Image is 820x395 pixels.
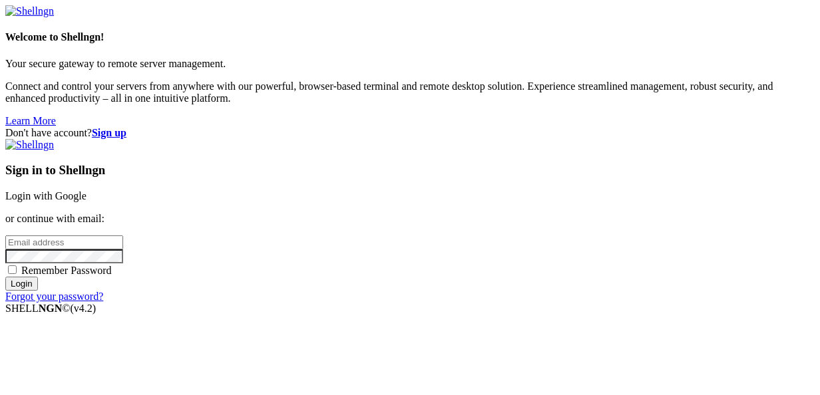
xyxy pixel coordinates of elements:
[5,303,96,314] span: SHELL ©
[39,303,63,314] b: NGN
[5,213,815,225] p: or continue with email:
[5,291,103,302] a: Forgot your password?
[5,115,56,126] a: Learn More
[5,127,815,139] div: Don't have account?
[5,235,123,249] input: Email address
[5,277,38,291] input: Login
[5,163,815,178] h3: Sign in to Shellngn
[5,5,54,17] img: Shellngn
[5,58,815,70] p: Your secure gateway to remote server management.
[8,265,17,274] input: Remember Password
[5,80,815,104] p: Connect and control your servers from anywhere with our powerful, browser-based terminal and remo...
[71,303,97,314] span: 4.2.0
[21,265,112,276] span: Remember Password
[92,127,126,138] a: Sign up
[5,31,815,43] h4: Welcome to Shellngn!
[5,139,54,151] img: Shellngn
[5,190,87,201] a: Login with Google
